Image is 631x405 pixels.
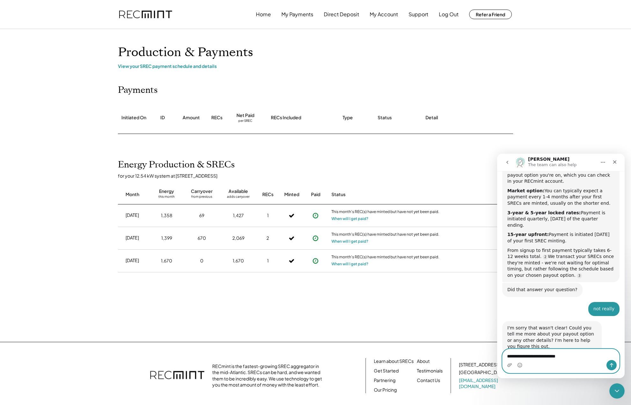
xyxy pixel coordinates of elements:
div: 1 [267,258,269,264]
a: Partnering [374,377,395,384]
div: Paid [311,191,320,198]
a: About [417,358,430,364]
button: Log Out [439,8,459,21]
div: Status [378,114,392,121]
div: [STREET_ADDRESS] [459,362,501,368]
button: When will I get paid? [331,238,368,245]
button: When will I get paid? [331,216,368,222]
div: RECs Included [271,114,301,121]
a: Contact Us [417,377,440,384]
div: 1,399 [161,235,172,241]
button: Payment approved, but not yet initiated. [311,256,320,266]
div: RECmint is the fastest-growing SREC aggregator in the mid-Atlantic. SRECs can be hard, and we wan... [212,363,325,388]
div: Detail [425,114,438,121]
div: Month [126,191,139,198]
button: Support [409,8,428,21]
div: for your 12.54 kW system at [STREET_ADDRESS] [118,173,519,179]
button: Payment approved, but not yet initiated. [311,233,320,243]
div: 1 [267,212,269,219]
div: 1,670 [161,258,172,264]
button: Payment approved, but not yet initiated. [311,211,320,220]
a: Learn about SRECs [374,358,414,364]
img: recmint-logotype%403x.png [119,11,172,18]
iframe: Intercom live chat [497,154,625,378]
div: [DATE] [126,212,139,218]
div: Energy [159,188,174,195]
div: [DATE] [126,235,139,241]
div: [GEOGRAPHIC_DATA] [459,369,505,376]
div: RECs [211,114,222,121]
div: View your SREC payment schedule and details [118,63,513,69]
h2: Energy Production & SRECs [118,159,235,170]
a: [EMAIL_ADDRESS][DOMAIN_NAME] [459,377,507,390]
div: Net Paid [236,112,254,119]
button: When will I get paid? [331,261,368,267]
div: Amount [183,114,200,121]
div: Initiated On [121,114,146,121]
button: My Account [370,8,398,21]
iframe: Intercom live chat [609,383,625,399]
button: My Payments [281,8,313,21]
div: 670 [198,235,206,241]
div: per SREC [238,119,252,123]
div: ID [160,114,165,121]
div: RECs [262,191,273,198]
div: this month [158,195,175,201]
a: Get Started [374,368,399,374]
div: 1,427 [233,212,244,219]
div: Available [228,188,248,195]
div: 2 [266,235,269,241]
div: Carryover [191,188,213,195]
div: This month's REC(s) have minted but have not yet been paid. [331,209,440,216]
div: Type [343,114,353,121]
a: Testimonials [417,368,443,374]
div: This month's REC(s) have minted but have not yet been paid. [331,232,440,238]
button: Refer a Friend [469,10,512,19]
button: Home [256,8,271,21]
div: adds carryover [227,195,250,201]
div: [DATE] [126,257,139,264]
button: Direct Deposit [324,8,359,21]
div: 2,069 [232,235,244,241]
a: Our Pricing [374,387,397,393]
div: This month's REC(s) have minted but have not yet been paid. [331,254,440,261]
h2: Payments [118,85,158,96]
div: Minted [284,191,299,198]
div: from previous [191,195,212,201]
div: 69 [199,212,204,219]
div: 0 [200,258,203,264]
div: Status [331,191,440,198]
div: 1,670 [233,258,244,264]
h1: Production & Payments [118,45,513,60]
